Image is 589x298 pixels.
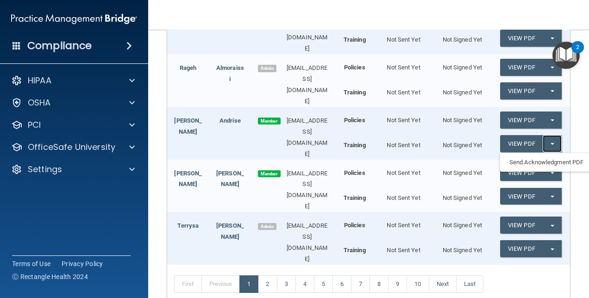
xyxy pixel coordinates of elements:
b: Training [344,194,366,201]
a: [PERSON_NAME] [216,170,244,188]
a: Almoraissi [216,64,244,82]
a: OfficeSafe University [11,142,135,153]
div: Not Sent Yet [374,240,433,256]
span: Member [258,170,280,178]
a: OSHA [11,97,135,108]
a: 5 [314,275,333,293]
div: [EMAIL_ADDRESS][DOMAIN_NAME] [279,168,335,212]
img: PMB logo [11,10,137,28]
div: 2 [576,47,579,59]
div: Not Sent Yet [374,135,433,151]
span: Admin [258,223,276,230]
a: 8 [370,275,388,293]
div: Not Sent Yet [374,212,433,231]
div: Not Sent Yet [374,188,433,204]
div: Not Signed Yet [433,240,492,256]
a: View PDF [500,217,543,234]
a: 7 [351,275,370,293]
a: 9 [388,275,407,293]
a: Terms of Use [12,259,50,268]
p: Settings [28,164,62,175]
div: [EMAIL_ADDRESS][DOMAIN_NAME] [279,10,335,54]
p: PCI [28,119,41,130]
div: [EMAIL_ADDRESS][DOMAIN_NAME] [279,115,335,160]
div: Not Signed Yet [433,212,492,231]
a: 6 [332,275,351,293]
a: [PERSON_NAME] [216,222,244,240]
a: 10 [407,275,429,293]
b: Training [344,247,366,254]
a: Last [456,275,483,293]
a: View PDF [500,59,543,76]
a: [PERSON_NAME] [174,12,202,30]
p: HIPAA [28,75,51,86]
a: [PERSON_NAME] [216,12,244,30]
p: OfficeSafe University [28,142,115,153]
div: [EMAIL_ADDRESS][DOMAIN_NAME] [279,62,335,107]
div: Not Signed Yet [433,160,492,179]
b: Policies [344,64,365,71]
div: Not Sent Yet [374,82,433,98]
a: View PDF [500,82,543,99]
a: View PDF [500,240,543,257]
div: Not Sent Yet [374,54,433,73]
div: Not Signed Yet [433,107,492,126]
span: Ⓒ Rectangle Health 2024 [12,272,88,281]
div: Not Signed Yet [433,188,492,204]
a: View PDF [500,30,543,47]
b: Policies [344,117,365,124]
b: Policies [344,169,365,176]
b: Training [344,142,366,149]
a: 3 [277,275,296,293]
a: 4 [295,275,314,293]
a: Rageh [180,64,197,71]
div: Not Signed Yet [433,135,492,151]
a: [PERSON_NAME] [174,117,202,135]
div: Not Signed Yet [433,82,492,98]
a: 2 [258,275,277,293]
a: Privacy Policy [62,259,103,268]
a: View PDF [500,112,543,129]
div: Not Sent Yet [374,107,433,126]
div: [EMAIL_ADDRESS][DOMAIN_NAME] [279,220,335,265]
p: OSHA [28,97,51,108]
div: Not Sent Yet [374,30,433,45]
div: Not Signed Yet [433,54,492,73]
b: Training [344,36,366,43]
a: Settings [11,164,135,175]
a: 1 [239,275,258,293]
div: Not Signed Yet [433,30,492,45]
a: Terrysa [177,222,199,229]
a: Next [429,275,457,293]
a: PCI [11,119,135,130]
a: HIPAA [11,75,135,86]
a: Previous [201,275,240,293]
b: Training [344,89,366,96]
a: View PDF [500,135,543,152]
a: First [174,275,202,293]
span: Admin [258,65,276,72]
span: Member [258,118,280,125]
button: Open Resource Center, 2 new notifications [552,42,580,69]
div: Not Sent Yet [374,160,433,179]
a: Andrise [219,117,241,124]
h4: Compliance [27,39,92,52]
a: [PERSON_NAME] [174,170,202,188]
a: View PDF [500,164,543,181]
b: Policies [344,222,365,229]
a: View PDF [500,188,543,205]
